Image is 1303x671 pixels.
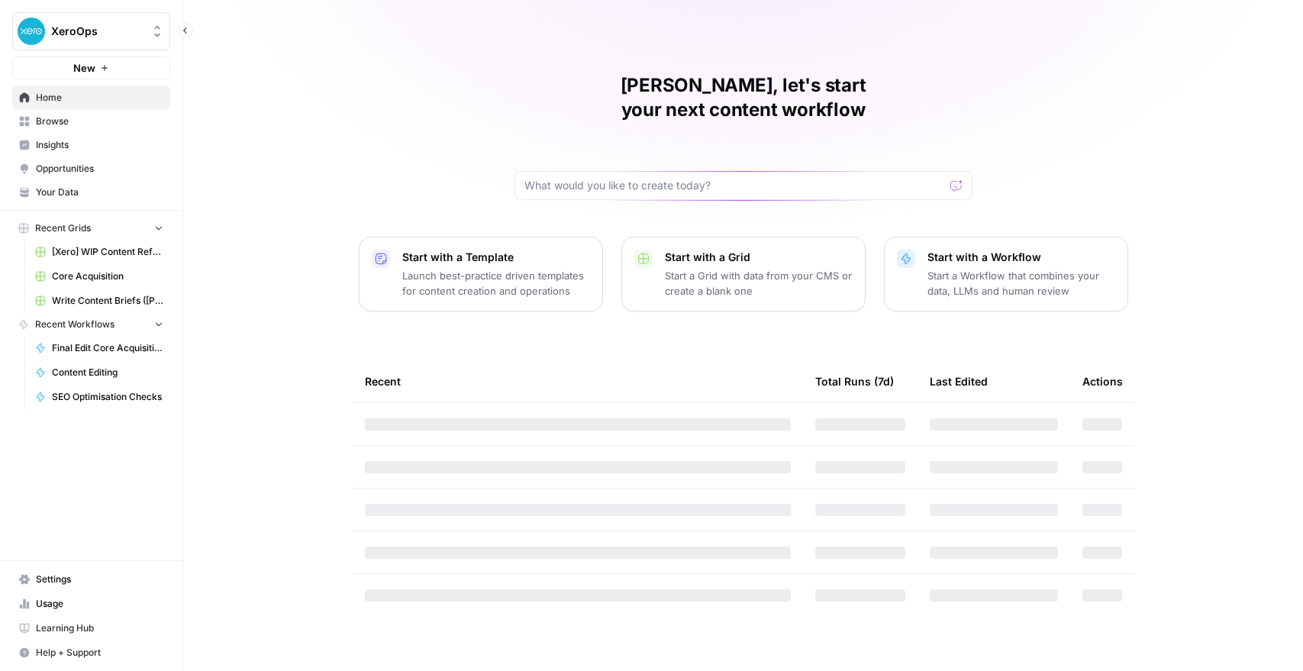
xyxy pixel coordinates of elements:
[36,185,163,199] span: Your Data
[28,240,170,264] a: [Xero] WIP Content Refresh
[1082,360,1123,402] div: Actions
[365,360,791,402] div: Recent
[12,156,170,181] a: Opportunities
[28,264,170,289] a: Core Acquisition
[36,621,163,635] span: Learning Hub
[12,567,170,592] a: Settings
[12,85,170,110] a: Home
[28,289,170,313] a: Write Content Briefs ([PERSON_NAME])
[12,12,170,50] button: Workspace: XeroOps
[28,336,170,360] a: Final Edit Core Acquisition
[12,592,170,616] a: Usage
[52,341,163,355] span: Final Edit Core Acquisition
[12,616,170,640] a: Learning Hub
[12,217,170,240] button: Recent Grids
[36,91,163,105] span: Home
[927,250,1115,265] p: Start with a Workflow
[665,268,853,298] p: Start a Grid with data from your CMS or create a blank one
[927,268,1115,298] p: Start a Workflow that combines your data, LLMs and human review
[12,133,170,157] a: Insights
[51,24,144,39] span: XeroOps
[52,269,163,283] span: Core Acquisition
[12,313,170,336] button: Recent Workflows
[524,178,944,193] input: What would you like to create today?
[514,73,972,122] h1: [PERSON_NAME], let's start your next content workflow
[28,360,170,385] a: Content Editing
[36,138,163,152] span: Insights
[12,640,170,665] button: Help + Support
[402,268,590,298] p: Launch best-practice driven templates for content creation and operations
[18,18,45,45] img: XeroOps Logo
[884,237,1128,311] button: Start with a WorkflowStart a Workflow that combines your data, LLMs and human review
[36,162,163,176] span: Opportunities
[36,646,163,660] span: Help + Support
[665,250,853,265] p: Start with a Grid
[52,245,163,259] span: [Xero] WIP Content Refresh
[930,360,988,402] div: Last Edited
[52,390,163,404] span: SEO Optimisation Checks
[52,366,163,379] span: Content Editing
[35,318,114,331] span: Recent Workflows
[359,237,603,311] button: Start with a TemplateLaunch best-practice driven templates for content creation and operations
[12,56,170,79] button: New
[621,237,866,311] button: Start with a GridStart a Grid with data from your CMS or create a blank one
[35,221,91,235] span: Recent Grids
[402,250,590,265] p: Start with a Template
[73,60,95,76] span: New
[12,109,170,134] a: Browse
[52,294,163,308] span: Write Content Briefs ([PERSON_NAME])
[36,597,163,611] span: Usage
[815,360,894,402] div: Total Runs (7d)
[36,115,163,128] span: Browse
[28,385,170,409] a: SEO Optimisation Checks
[12,180,170,205] a: Your Data
[36,573,163,586] span: Settings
